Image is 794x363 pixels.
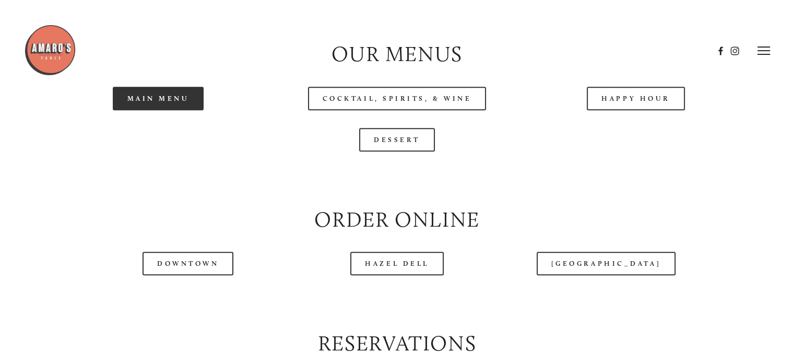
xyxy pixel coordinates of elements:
a: Dessert [359,128,435,151]
a: Hazel Dell [350,252,444,275]
a: [GEOGRAPHIC_DATA] [537,252,676,275]
h2: Order Online [48,205,746,235]
a: Downtown [143,252,233,275]
img: Amaro's Table [24,24,76,76]
h2: Reservations [48,329,746,358]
